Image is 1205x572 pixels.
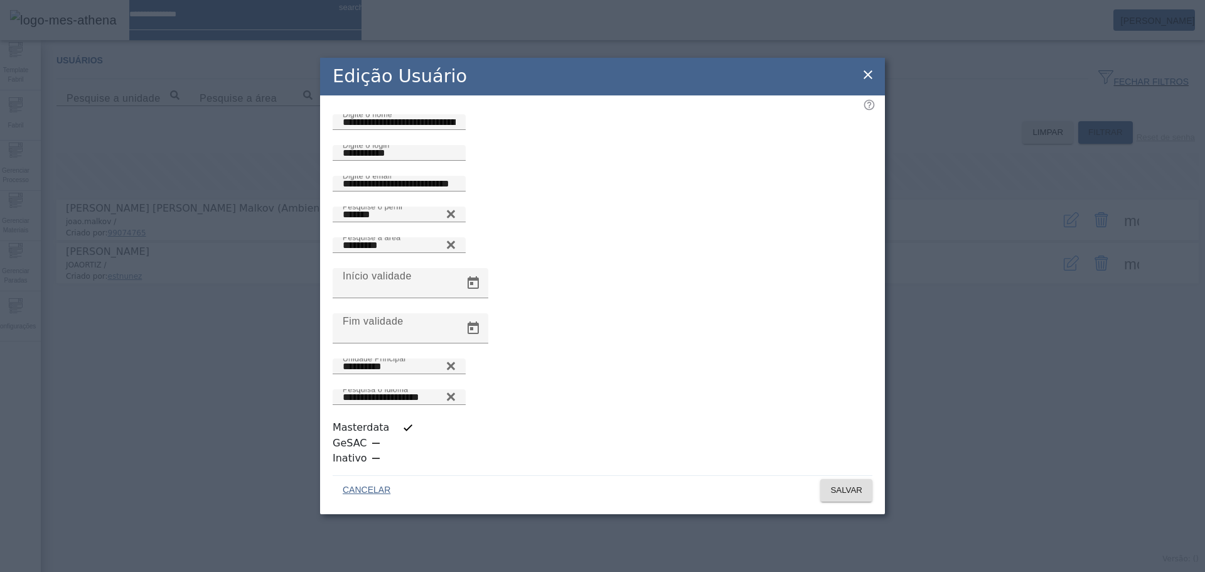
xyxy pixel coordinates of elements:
button: CANCELAR [333,479,400,502]
label: Masterdata [333,420,392,435]
mat-label: Unidade Principal [343,354,405,362]
h2: Edição Usuário [333,63,467,90]
mat-label: Pesquisa o idioma [343,385,408,393]
button: Open calendar [458,313,488,343]
mat-label: Fim validade [343,315,404,326]
mat-label: Digite o nome [343,110,392,118]
mat-label: Digite o login [343,141,390,149]
label: GeSAC [333,436,370,451]
input: Number [343,238,456,253]
button: SALVAR [820,479,872,502]
mat-label: Digite o email [343,171,392,180]
label: Inativo [333,451,370,466]
input: Number [343,207,456,222]
input: Number [343,359,456,374]
span: CANCELAR [343,484,390,497]
mat-label: Início validade [343,270,412,281]
input: Number [343,390,456,405]
button: Open calendar [458,268,488,298]
span: SALVAR [830,484,862,497]
mat-label: Pesquise o perfil [343,202,402,210]
mat-label: Pesquise a área [343,233,400,241]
